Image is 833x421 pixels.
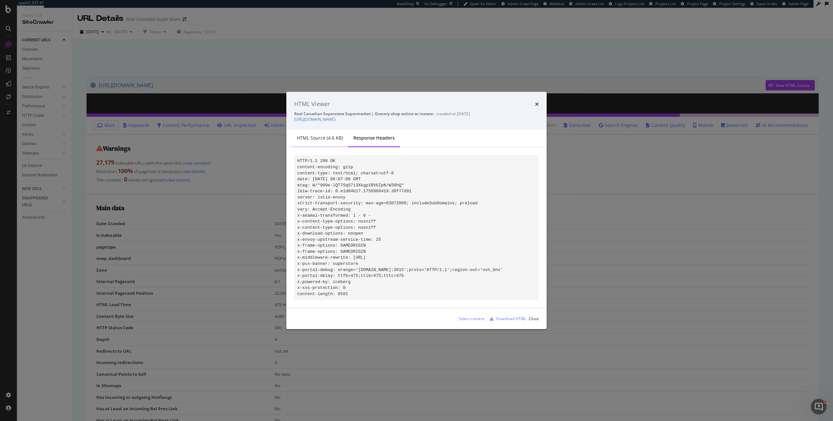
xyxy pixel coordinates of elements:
[454,313,485,324] button: Select content
[811,399,826,414] iframe: Intercom live chat
[529,313,539,324] button: Close
[297,158,503,296] code: HTTP/1.1 200 OK content-encoding: gzip content-type: text/html; charset=utf-8 date: [DATE] 08:07:...
[294,100,330,108] div: HTML Viewer
[529,316,539,321] div: Close
[487,313,526,324] button: Download HTML
[294,111,539,116] div: - crawled on [DATE]
[535,100,539,108] div: times
[297,135,343,141] div: HTML source (4.6 KB)
[294,116,335,122] a: [URL][DOMAIN_NAME]
[294,111,433,116] strong: Real Canadian Superstore Supermarket | Grocery shop online or instore
[459,316,485,321] div: Select content
[353,135,395,141] div: Response Headers
[496,316,526,321] div: Download HTML
[286,92,547,329] div: modal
